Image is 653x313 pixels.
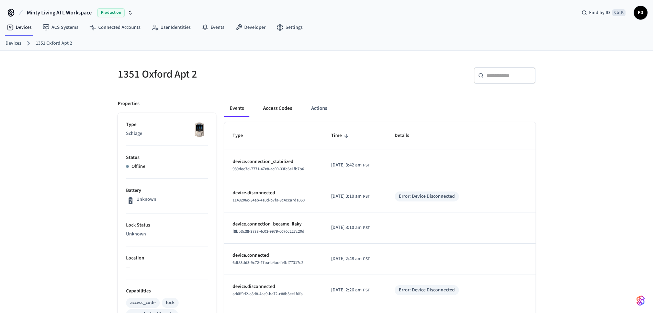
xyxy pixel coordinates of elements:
div: Error: Device Disconnected [399,287,455,294]
span: [DATE] 2:26 am [331,287,362,294]
p: Schlage [126,130,208,137]
span: 1143206c-34ab-410d-b7fa-3c4cca7d1060 [233,197,305,203]
span: PST [363,225,370,231]
p: device.connected [233,252,315,259]
div: Asia/Manila [331,193,370,200]
span: Time [331,130,351,141]
p: Properties [118,100,139,107]
p: device.connection_became_flaky [233,221,315,228]
span: Ctrl K [612,9,626,16]
span: Find by ID [589,9,610,16]
p: Location [126,255,208,262]
div: Asia/Manila [331,162,370,169]
p: Offline [132,163,145,170]
div: lock [166,299,174,306]
p: Capabilities [126,288,208,295]
div: Error: Device Disconnected [399,193,455,200]
div: access_code [130,299,156,306]
span: Details [395,130,418,141]
a: Developer [230,21,271,34]
p: Unknown [136,196,156,203]
span: Minty Living ATL Workspace [27,9,92,17]
p: Unknown [126,231,208,238]
span: PST [363,287,370,293]
p: device.disconnected [233,189,315,197]
h5: 1351 Oxford Apt 2 [118,67,323,81]
button: Actions [306,100,333,117]
span: [DATE] 2:48 am [331,255,362,263]
a: Connected Accounts [84,21,146,34]
span: FD [634,7,647,19]
p: — [126,264,208,271]
span: [DATE] 3:10 am [331,224,362,231]
span: f8bb3c38-3733-4c03-9979-c070c227c20d [233,229,304,234]
span: PST [363,194,370,200]
span: ad6ff0d2-c8d8-4ae9-ba72-c88b3ee1f0fa [233,291,303,297]
div: Asia/Manila [331,224,370,231]
span: PST [363,162,370,169]
span: 989dec7d-7771-47e8-ac00-33fc6e1fb7b6 [233,166,304,172]
button: Access Codes [258,100,297,117]
span: [DATE] 3:42 am [331,162,362,169]
p: Lock Status [126,222,208,229]
div: ant example [224,100,536,117]
p: Status [126,154,208,161]
button: FD [634,6,648,20]
button: Events [224,100,249,117]
p: Battery [126,187,208,194]
span: Type [233,130,252,141]
span: Production [97,8,125,17]
a: 1351 Oxford Apt 2 [36,40,72,47]
img: SeamLogoGradient.69752ec5.svg [637,295,645,306]
a: Events [196,21,230,34]
a: Devices [1,21,37,34]
p: device.connection_stabilized [233,158,315,165]
span: PST [363,256,370,262]
a: ACS Systems [37,21,84,34]
div: Find by IDCtrl K [576,7,631,19]
div: Asia/Manila [331,287,370,294]
p: Type [126,121,208,128]
a: Settings [271,21,308,34]
p: device.disconnected [233,283,315,290]
div: Asia/Manila [331,255,370,263]
span: 6df83dd3-9c72-47ba-b4ac-fefbf77317c2 [233,260,303,266]
span: [DATE] 3:10 am [331,193,362,200]
img: Schlage Sense Smart Deadbolt with Camelot Trim, Front [191,121,208,138]
a: User Identities [146,21,196,34]
a: Devices [5,40,21,47]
